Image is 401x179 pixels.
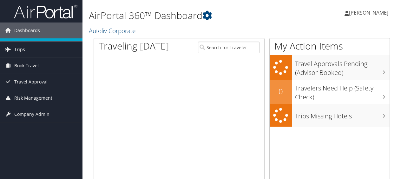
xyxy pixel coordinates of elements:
h1: AirPortal 360™ Dashboard [89,9,293,22]
span: Risk Management [14,90,52,106]
a: Trips Missing Hotels [270,104,390,127]
span: Travel Approval [14,74,48,90]
span: Book Travel [14,58,39,74]
h3: Trips Missing Hotels [295,109,390,121]
h1: My Action Items [270,39,390,53]
span: Dashboards [14,23,40,38]
input: Search for Traveler [198,42,260,53]
h1: Traveling [DATE] [99,39,169,53]
span: Company Admin [14,106,49,122]
a: 0Travelers Need Help (Safety Check) [270,80,390,104]
a: Autoliv Corporate [89,26,137,35]
img: airportal-logo.png [14,4,77,19]
span: Trips [14,42,25,57]
h3: Travelers Need Help (Safety Check) [295,81,390,102]
h3: Travel Approvals Pending (Advisor Booked) [295,56,390,77]
a: Travel Approvals Pending (Advisor Booked) [270,55,390,80]
h2: 0 [270,86,292,97]
span: [PERSON_NAME] [349,9,388,16]
a: [PERSON_NAME] [345,3,395,22]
